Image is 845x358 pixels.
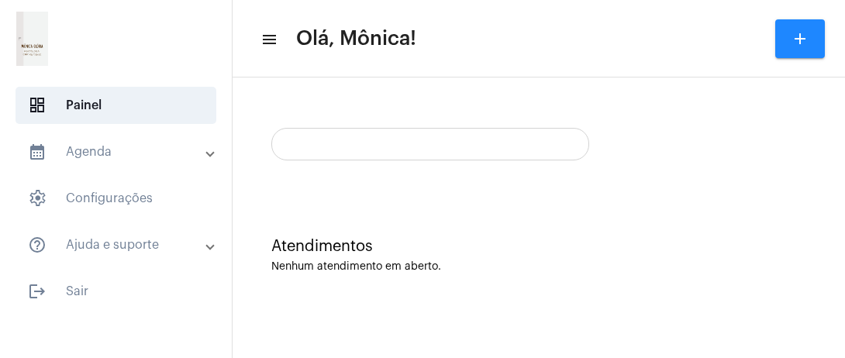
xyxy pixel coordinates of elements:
[28,96,47,115] span: sidenav icon
[16,87,216,124] span: Painel
[28,236,47,254] mat-icon: sidenav icon
[28,282,47,301] mat-icon: sidenav icon
[271,261,806,273] div: Nenhum atendimento em aberto.
[9,133,232,170] mat-expansion-panel-header: sidenav iconAgenda
[9,226,232,263] mat-expansion-panel-header: sidenav iconAjuda e suporte
[16,273,216,310] span: Sair
[28,143,47,161] mat-icon: sidenav icon
[28,189,47,208] span: sidenav icon
[28,143,207,161] mat-panel-title: Agenda
[16,180,216,217] span: Configurações
[791,29,809,48] mat-icon: add
[296,26,416,51] span: Olá, Mônica!
[12,8,52,70] img: 21e865a3-0c32-a0ee-b1ff-d681ccd3ac4b.png
[28,236,207,254] mat-panel-title: Ajuda e suporte
[260,30,276,49] mat-icon: sidenav icon
[271,238,806,255] div: Atendimentos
